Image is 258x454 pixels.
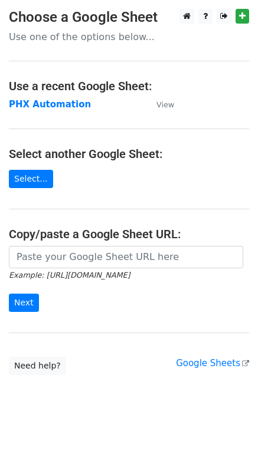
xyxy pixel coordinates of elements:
input: Paste your Google Sheet URL here [9,246,243,268]
small: Example: [URL][DOMAIN_NAME] [9,271,130,279]
h4: Copy/paste a Google Sheet URL: [9,227,249,241]
a: PHX Automation [9,99,91,110]
a: Need help? [9,357,66,375]
a: Google Sheets [176,358,249,369]
h4: Select another Google Sheet: [9,147,249,161]
h3: Choose a Google Sheet [9,9,249,26]
a: Select... [9,170,53,188]
input: Next [9,294,39,312]
p: Use one of the options below... [9,31,249,43]
small: View [156,100,174,109]
a: View [145,99,174,110]
h4: Use a recent Google Sheet: [9,79,249,93]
